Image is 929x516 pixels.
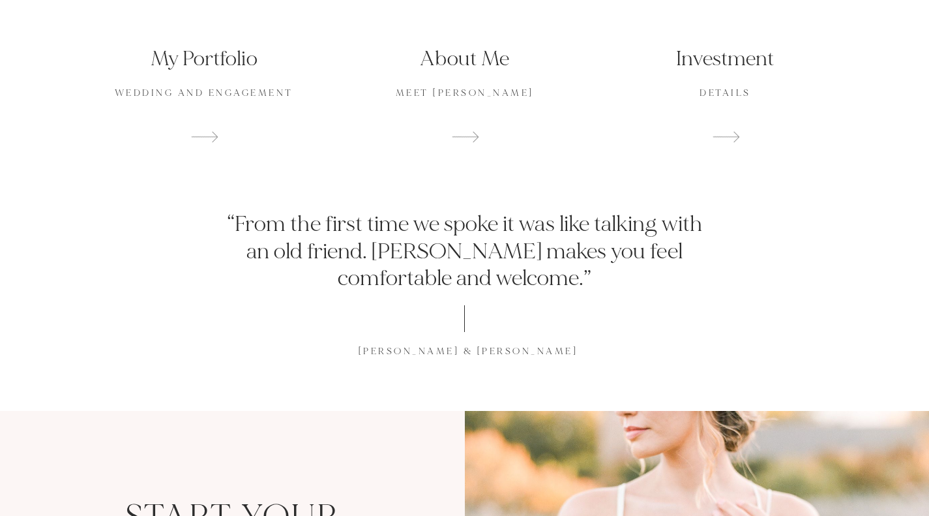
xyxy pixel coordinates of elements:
a: Investment details [605,31,846,159]
h2: Investment [605,44,846,74]
p: details [605,87,846,100]
h2: “From the first time we spoke it was like talking with an old friend. [PERSON_NAME] makes you fee... [214,211,716,293]
a: My Portfolio wedding and engagement [83,31,325,159]
h2: My Portfolio [83,44,325,74]
a: About Me Meet [PERSON_NAME] [344,31,585,159]
label: [PERSON_NAME] & [PERSON_NAME] [351,345,578,358]
p: wedding and engagement [83,87,325,100]
h2: About Me [344,44,585,74]
p: Meet [PERSON_NAME] [344,87,585,100]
